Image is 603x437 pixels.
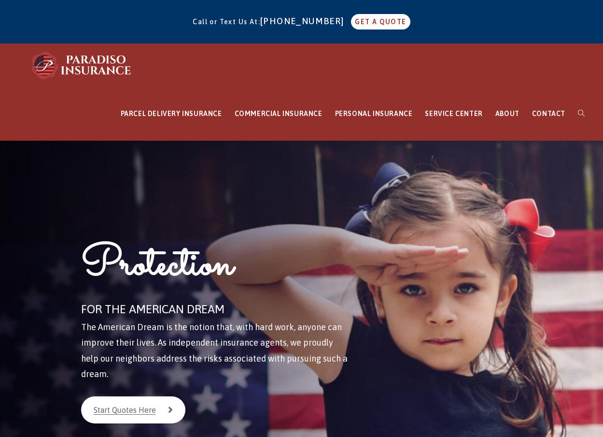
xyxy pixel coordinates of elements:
a: PARCEL DELIVERY INSURANCE [114,87,228,141]
span: ABOUT [495,110,519,117]
a: CONTACT [526,87,572,141]
span: COMMERCIAL INSURANCE [235,110,323,117]
span: The American Dream is the notion that, with hard work, anyone can improve their lives. As indepen... [81,322,348,379]
a: [PHONE_NUMBER] [260,16,349,26]
span: FOR THE AMERICAN DREAM [81,303,224,316]
a: SERVICE CENTER [419,87,489,141]
img: Paradiso Insurance [29,51,135,80]
span: SERVICE CENTER [425,110,482,117]
span: Call or Text Us At: [193,18,260,26]
a: COMMERCIAL INSURANCE [228,87,329,141]
a: GET A QUOTE [351,14,410,29]
span: PERSONAL INSURANCE [335,110,413,117]
a: Start Quotes Here [81,396,185,423]
span: CONTACT [532,110,565,117]
a: ABOUT [489,87,526,141]
h1: Protection [81,237,349,299]
span: PARCEL DELIVERY INSURANCE [121,110,222,117]
a: PERSONAL INSURANCE [329,87,419,141]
